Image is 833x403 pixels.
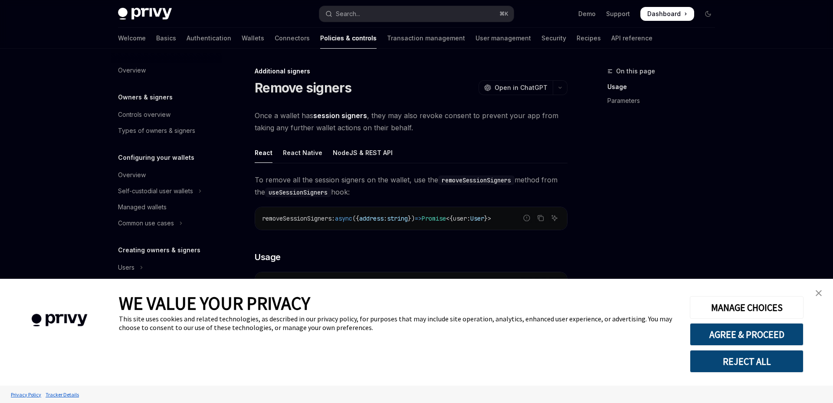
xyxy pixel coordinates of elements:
[607,80,722,94] a: Usage
[111,167,222,183] a: Overview
[119,292,310,314] span: WE VALUE YOUR PRIVACY
[9,387,43,402] a: Privacy Policy
[265,188,331,197] code: useSessionSigners
[484,215,488,222] span: }
[111,107,222,122] a: Controls overview
[118,109,171,120] div: Controls overview
[488,215,491,222] span: >
[111,183,222,199] button: Toggle Self-custodial user wallets section
[118,245,200,255] h5: Creating owners & signers
[521,212,532,224] button: Report incorrect code
[415,215,422,222] span: =>
[335,215,352,222] span: async
[118,278,171,289] div: Authorization keys
[118,92,173,102] h5: Owners & signers
[606,10,630,18] a: Support
[283,142,322,163] div: React Native
[359,215,384,222] span: address
[690,350,803,373] button: REJECT ALL
[13,301,106,339] img: company logo
[449,215,453,222] span: {
[499,10,508,17] span: ⌘ K
[118,262,134,273] div: Users
[118,186,193,196] div: Self-custodial user wallets
[118,8,172,20] img: dark logo
[119,314,677,332] div: This site uses cookies and related technologies, as described in our privacy policy, for purposes...
[701,7,715,21] button: Toggle dark mode
[521,277,532,289] button: Report incorrect code
[255,251,281,263] span: Usage
[43,387,81,402] a: Tracker Details
[549,277,560,289] button: Ask AI
[352,215,359,222] span: ({
[313,111,367,120] a: session signers
[479,80,553,95] button: Open in ChatGPT
[816,290,822,296] img: close banner
[111,199,222,215] a: Managed wallets
[495,83,548,92] span: Open in ChatGPT
[422,215,446,222] span: Promise
[118,28,146,49] a: Welcome
[616,66,655,76] span: On this page
[111,276,222,291] a: Authorization keys
[111,215,222,231] button: Toggle Common use cases section
[111,123,222,139] a: Types of owners & signers
[333,142,393,163] div: NodeJS & REST API
[640,7,694,21] a: Dashboard
[118,65,146,76] div: Overview
[690,296,803,319] button: MANAGE CHOICES
[111,63,222,78] a: Overview
[387,28,465,49] a: Transaction management
[242,28,264,49] a: Wallets
[384,215,387,222] span: :
[118,126,195,136] div: Types of owners & signers
[336,9,360,19] div: Search...
[577,28,601,49] a: Recipes
[578,10,596,18] a: Demo
[408,215,415,222] span: })
[535,277,546,289] button: Copy the contents from the code block
[446,215,449,222] span: <
[647,10,681,18] span: Dashboard
[611,28,653,49] a: API reference
[476,28,531,49] a: User management
[118,152,194,163] h5: Configuring your wallets
[320,28,377,49] a: Policies & controls
[470,215,484,222] span: User
[549,212,560,224] button: Ask AI
[262,215,331,222] span: removeSessionSigners
[387,215,408,222] span: string
[453,215,467,222] span: user
[255,174,567,198] span: To remove all the session signers on the wallet, use the method from the hook:
[118,170,146,180] div: Overview
[535,212,546,224] button: Copy the contents from the code block
[187,28,231,49] a: Authentication
[118,218,174,228] div: Common use cases
[255,67,567,76] div: Additional signers
[255,80,352,96] h1: Remove signers
[118,202,167,212] div: Managed wallets
[156,28,176,49] a: Basics
[467,215,470,222] span: :
[331,215,335,222] span: :
[438,175,515,185] code: removeSessionSigners
[255,142,272,163] div: React
[541,28,566,49] a: Security
[319,6,514,22] button: Open search
[275,28,310,49] a: Connectors
[810,284,827,302] a: close banner
[255,109,567,134] span: Once a wallet has , they may also revoke consent to prevent your app from taking any further wall...
[690,323,803,346] button: AGREE & PROCEED
[607,94,722,108] a: Parameters
[111,260,222,275] button: Toggle Users section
